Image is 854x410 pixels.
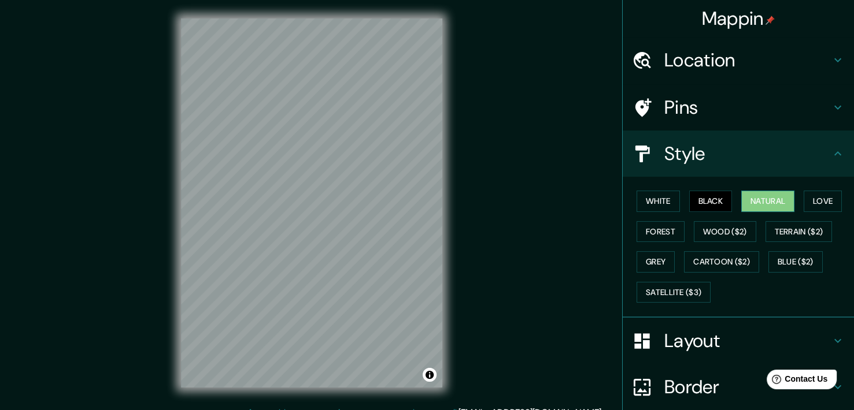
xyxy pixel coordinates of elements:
[768,251,823,273] button: Blue ($2)
[766,16,775,25] img: pin-icon.png
[804,191,842,212] button: Love
[751,365,841,397] iframe: Help widget launcher
[741,191,794,212] button: Natural
[637,221,685,243] button: Forest
[766,221,833,243] button: Terrain ($2)
[664,49,831,72] h4: Location
[623,318,854,364] div: Layout
[702,7,775,30] h4: Mappin
[689,191,733,212] button: Black
[637,282,711,303] button: Satellite ($3)
[623,364,854,410] div: Border
[664,329,831,352] h4: Layout
[637,251,675,273] button: Grey
[694,221,756,243] button: Wood ($2)
[664,96,831,119] h4: Pins
[664,375,831,398] h4: Border
[423,368,437,382] button: Toggle attribution
[637,191,680,212] button: White
[623,131,854,177] div: Style
[623,84,854,131] div: Pins
[623,37,854,83] div: Location
[664,142,831,165] h4: Style
[684,251,759,273] button: Cartoon ($2)
[181,18,442,387] canvas: Map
